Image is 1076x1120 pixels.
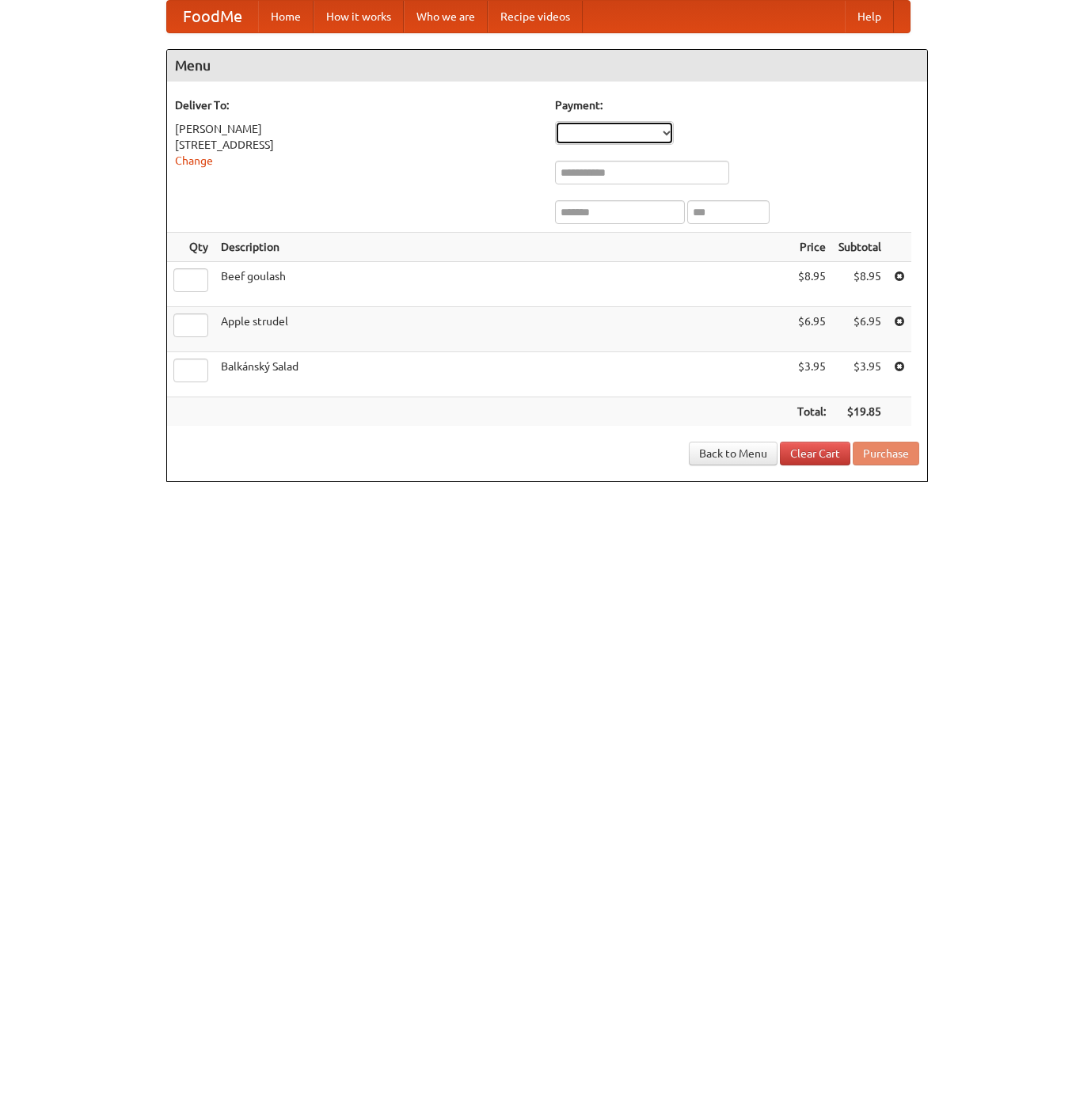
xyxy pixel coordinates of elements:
td: Apple strudel [215,307,791,352]
h4: Menu [167,50,927,82]
th: Total: [791,397,832,427]
h5: Deliver To: [175,97,539,113]
td: $6.95 [832,307,888,352]
th: Subtotal [832,233,888,262]
h5: Payment: [555,97,919,113]
td: $8.95 [791,262,832,307]
td: $3.95 [832,352,888,397]
a: Help [845,1,894,32]
button: Purchase [853,442,919,465]
a: How it works [314,1,404,32]
a: Back to Menu [689,442,778,465]
div: [STREET_ADDRESS] [175,137,539,153]
a: Recipe videos [488,1,583,32]
a: Who we are [404,1,488,32]
td: Beef goulash [215,262,791,307]
td: $6.95 [791,307,832,352]
th: Description [215,233,791,262]
td: Balkánský Salad [215,352,791,397]
a: Change [175,154,213,167]
td: $8.95 [832,262,888,307]
div: [PERSON_NAME] [175,121,539,137]
th: Qty [167,233,215,262]
th: Price [791,233,832,262]
th: $19.85 [832,397,888,427]
a: Home [258,1,314,32]
td: $3.95 [791,352,832,397]
a: FoodMe [167,1,258,32]
a: Clear Cart [780,442,850,465]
